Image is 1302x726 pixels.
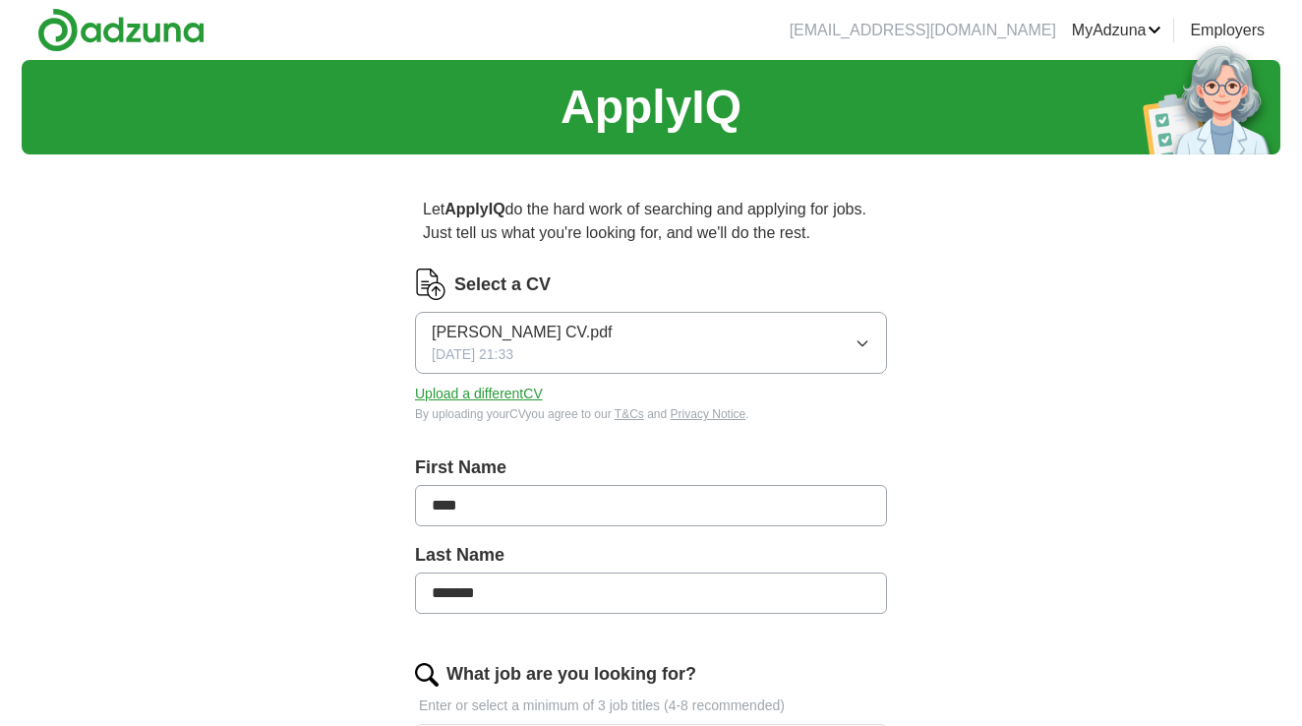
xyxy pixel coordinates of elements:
[415,269,446,300] img: CV Icon
[444,201,504,217] strong: ApplyIQ
[790,19,1056,42] li: [EMAIL_ADDRESS][DOMAIN_NAME]
[415,696,887,716] p: Enter or select a minimum of 3 job titles (4-8 recommended)
[1072,19,1162,42] a: MyAdzuna
[415,663,439,687] img: search.png
[415,542,887,569] label: Last Name
[432,344,513,365] span: [DATE] 21:33
[432,321,612,344] span: [PERSON_NAME] CV.pdf
[454,272,551,298] label: Select a CV
[671,407,746,421] a: Privacy Notice
[561,72,741,143] h1: ApplyIQ
[1190,19,1265,42] a: Employers
[415,454,887,481] label: First Name
[415,312,887,374] button: [PERSON_NAME] CV.pdf[DATE] 21:33
[415,190,887,253] p: Let do the hard work of searching and applying for jobs. Just tell us what you're looking for, an...
[615,407,644,421] a: T&Cs
[37,8,205,52] img: Adzuna logo
[446,661,696,688] label: What job are you looking for?
[415,384,543,404] button: Upload a differentCV
[415,405,887,423] div: By uploading your CV you agree to our and .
